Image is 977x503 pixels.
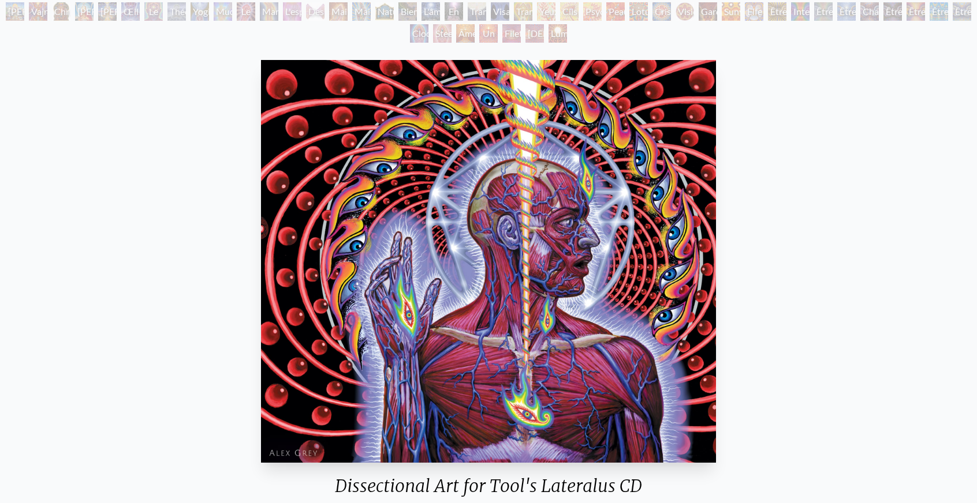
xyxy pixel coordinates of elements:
font: Sunyata [724,6,756,17]
font: Clocher 1 [412,28,443,52]
font: Psychomicrographie d'une pointe de plume de [PERSON_NAME] fractale [586,6,667,114]
font: Un [483,28,495,39]
font: Des mains qui voient [308,6,334,58]
font: Vision Crystal Tondo [678,6,707,44]
font: Transfiguration [470,6,531,17]
font: Mudra [216,6,243,17]
font: Filet de l'Être [505,28,526,66]
font: Gardien de la vision infinie [701,6,733,72]
font: Être Vajra [886,6,907,31]
font: L'âme trouve son chemin [424,6,453,58]
font: Interêtre [793,6,829,17]
font: Chant de l'Être Vajra [863,6,887,58]
font: Peau d'ange [609,6,635,31]
font: Yogi et la sphère de Möbius [193,6,223,86]
font: Âme suprême [458,28,493,52]
font: Yeux fractals [539,6,569,31]
font: [DEMOGRAPHIC_DATA][PERSON_NAME]-même [528,28,630,66]
font: Lumière blanche [551,28,583,52]
font: Main bénissante [355,6,398,31]
font: Bienveillance [401,6,453,17]
font: Steeplehead 2 [435,28,484,52]
font: Mains en prière [331,6,356,44]
font: Visage original [493,6,523,31]
font: Être d'écriture secrète [909,6,947,44]
font: L'esprit anime la chair [285,6,314,58]
font: Cristal de vision [655,6,681,44]
font: Marche sur le feu [262,6,293,58]
font: Transport séraphique amarré au Troisième Œil [516,6,561,86]
font: Cils Ophanic [562,6,596,31]
font: Vajra Guru [31,6,52,31]
font: Être maya [932,6,953,31]
font: Lotus spectral [632,6,663,31]
font: Être joyau [816,6,838,31]
font: [PERSON_NAME] [100,6,173,17]
font: Œil mystique [124,6,161,31]
font: Elfe cosmique [747,6,785,31]
font: Christ cosmique [54,6,92,31]
font: Nature de l'esprit [378,6,406,44]
font: [PERSON_NAME] [77,6,150,17]
font: Théologue [170,6,212,17]
img: tool-dissectional-alex-grey-watermarked.jpg [261,60,716,463]
font: Être de diamant [840,6,872,44]
font: [PERSON_NAME] [8,6,80,17]
font: Être du Bardo [770,6,795,44]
